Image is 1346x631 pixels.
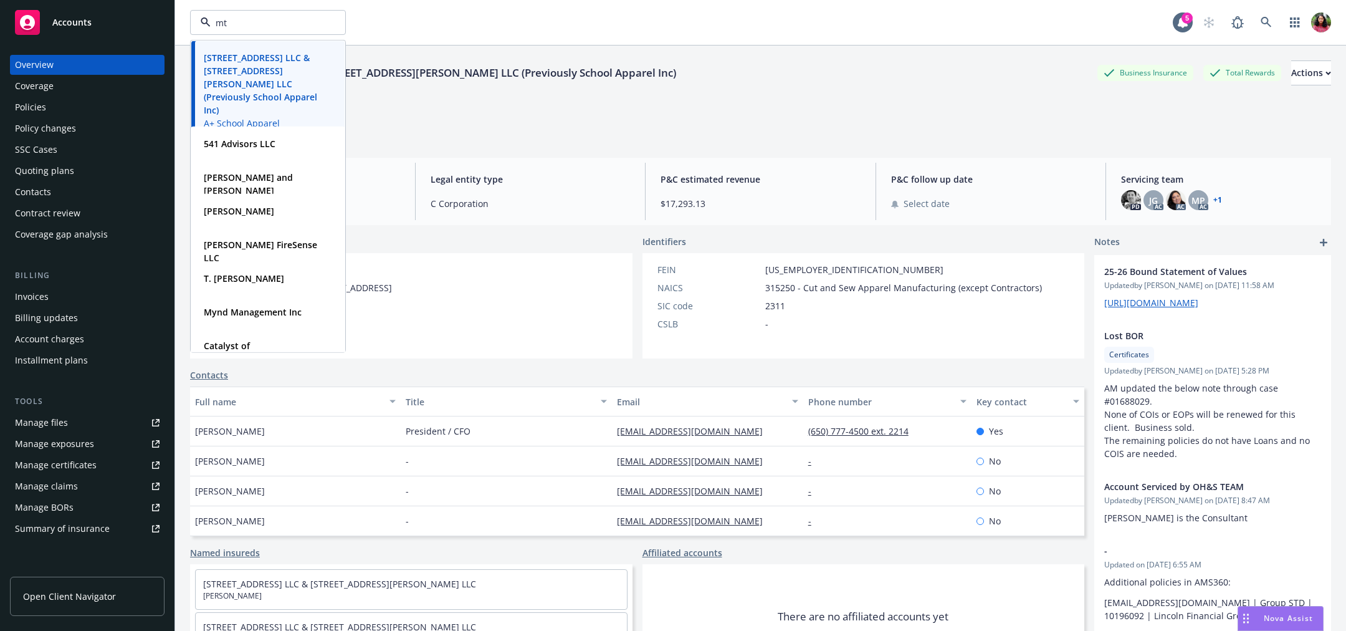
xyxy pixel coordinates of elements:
[976,395,1066,408] div: Key contact
[401,387,611,417] button: Title
[406,514,409,527] span: -
[10,224,165,244] a: Coverage gap analysis
[1104,495,1321,506] span: Updated by [PERSON_NAME] on [DATE] 8:47 AM
[1213,196,1222,204] a: +1
[15,76,54,96] div: Coverage
[642,546,722,559] a: Affiliated accounts
[989,425,1003,438] span: Yes
[1094,470,1331,534] div: Account Serviced by OH&S TEAMUpdatedby [PERSON_NAME] on [DATE] 8:47 AM[PERSON_NAME] is the Consul...
[204,52,317,116] strong: [STREET_ADDRESS] LLC & [STREET_ADDRESS][PERSON_NAME] LLC (Previously School Apparel Inc)
[612,387,803,417] button: Email
[10,329,165,349] a: Account charges
[406,425,470,438] span: President / CFO
[1149,194,1158,207] span: JG
[15,329,84,349] div: Account charges
[765,281,1042,294] span: 315250 - Cut and Sew Apparel Manufacturing (except Contractors)
[195,455,265,468] span: [PERSON_NAME]
[989,484,1001,498] span: No
[808,485,821,497] a: -
[1104,280,1321,291] span: Updated by [PERSON_NAME] on [DATE] 11:58 AM
[808,515,821,527] a: -
[1104,365,1321,377] span: Updated by [PERSON_NAME] on [DATE] 5:28 PM
[10,118,165,138] a: Policy changes
[15,55,54,75] div: Overview
[1094,319,1331,470] div: Lost BORCertificatesUpdatedby [PERSON_NAME] on [DATE] 5:28 PMAM updated the below note through ca...
[1166,190,1186,210] img: photo
[1094,235,1120,250] span: Notes
[204,272,284,284] strong: T. [PERSON_NAME]
[1311,12,1331,32] img: photo
[1104,382,1321,460] p: AM updated the below note through case #01688029. None of COIs or EOPs will be renewed for this c...
[10,287,165,307] a: Invoices
[15,182,51,202] div: Contacts
[15,519,110,539] div: Summary of insurance
[1104,596,1321,622] p: [EMAIL_ADDRESS][DOMAIN_NAME] | Group STD | 10196092 | Lincoln Financial Group | [DATE]
[1254,10,1279,35] a: Search
[657,281,760,294] div: NAICS
[15,161,74,181] div: Quoting plans
[406,484,409,498] span: -
[657,263,760,276] div: FEIN
[10,395,165,408] div: Tools
[1121,173,1321,186] span: Servicing team
[1097,65,1193,80] div: Business Insurance
[1094,255,1331,319] div: 25-26 Bound Statement of ValuesUpdatedby [PERSON_NAME] on [DATE] 11:58 AM[URL][DOMAIN_NAME]
[195,484,265,498] span: [PERSON_NAME]
[10,434,165,454] a: Manage exposures
[15,476,78,496] div: Manage claims
[10,564,165,576] div: Analytics hub
[778,609,948,624] span: There are no affiliated accounts yet
[10,140,165,160] a: SSC Cases
[10,182,165,202] a: Contacts
[1104,329,1289,342] span: Lost BOR
[1109,349,1149,360] span: Certificates
[10,308,165,328] a: Billing updates
[617,515,773,527] a: [EMAIL_ADDRESS][DOMAIN_NAME]
[195,425,265,438] span: [PERSON_NAME]
[190,65,681,81] div: [STREET_ADDRESS] LLC & [STREET_ADDRESS][PERSON_NAME] LLC (Previously School Apparel Inc)
[1282,10,1307,35] a: Switch app
[10,5,165,40] a: Accounts
[1316,235,1331,250] a: add
[313,281,392,294] span: [STREET_ADDRESS]
[10,269,165,282] div: Billing
[431,197,631,210] span: C Corporation
[204,117,330,130] span: A+ School Apparel
[803,387,972,417] button: Phone number
[1104,544,1289,557] span: -
[1238,607,1254,630] div: Drag to move
[10,161,165,181] a: Quoting plans
[15,140,57,160] div: SSC Cases
[808,455,821,467] a: -
[52,17,92,27] span: Accounts
[1104,480,1289,493] span: Account Serviced by OH&S TEAM
[10,413,165,433] a: Manage files
[204,205,274,217] strong: [PERSON_NAME]
[15,455,97,475] div: Manage certificates
[15,224,108,244] div: Coverage gap analysis
[10,97,165,117] a: Policies
[10,455,165,475] a: Manage certificates
[23,590,116,603] span: Open Client Navigator
[195,395,382,408] div: Full name
[204,138,275,150] strong: 541 Advisors LLC
[1104,297,1198,309] a: [URL][DOMAIN_NAME]
[617,395,785,408] div: Email
[15,498,74,518] div: Manage BORs
[642,235,686,248] span: Identifiers
[808,425,919,437] a: (650) 777-4500 ext. 2214
[204,340,311,391] strong: Catalyst of [GEOGRAPHIC_DATA] and [GEOGRAPHIC_DATA] counties
[10,55,165,75] a: Overview
[203,578,476,590] a: [STREET_ADDRESS] LLC & [STREET_ADDRESS][PERSON_NAME] LLC
[989,514,1001,527] span: No
[190,368,228,382] a: Contacts
[15,434,94,454] div: Manage exposures
[204,171,293,196] strong: [PERSON_NAME] and [PERSON_NAME]
[10,498,165,518] a: Manage BORs
[1238,606,1324,631] button: Nova Assist
[211,16,320,29] input: Filter by keyword
[10,476,165,496] a: Manage claims
[989,455,1001,468] span: No
[1291,60,1331,85] button: Actions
